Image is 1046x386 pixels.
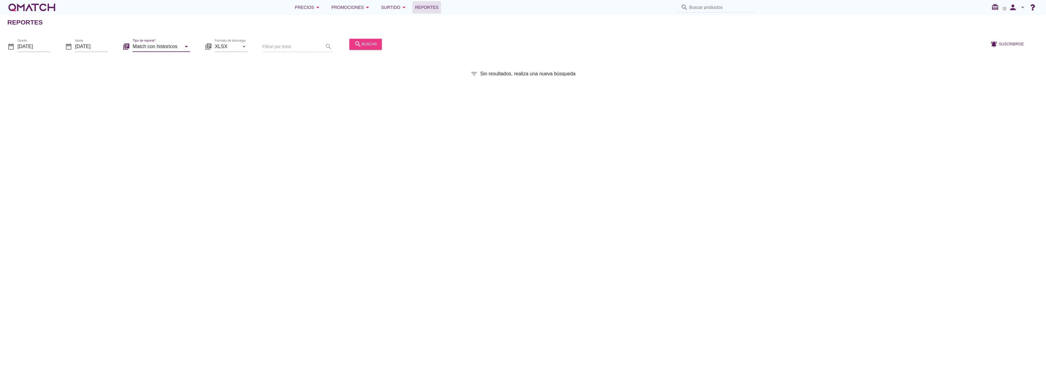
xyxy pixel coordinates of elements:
[470,70,478,78] i: filter_list
[1007,3,1019,12] i: person
[349,39,382,50] button: buscar
[183,43,190,50] i: arrow_drop_down
[681,4,688,11] i: search
[7,17,43,27] h2: Reportes
[7,43,15,50] i: date_range
[295,4,321,11] div: Precios
[991,40,999,48] i: notifications_active
[215,42,239,51] input: Formato de descarga
[1019,4,1026,11] i: arrow_drop_down
[480,70,576,78] span: Sin resultados, realiza una nueva búsqueda
[364,4,371,11] i: arrow_drop_down
[331,4,371,11] div: Promociones
[400,4,408,11] i: arrow_drop_down
[240,43,248,50] i: arrow_drop_down
[413,1,441,13] a: Reportes
[986,39,1029,50] button: Suscribirse
[354,40,377,48] div: buscar
[326,1,376,13] button: Promociones
[7,1,56,13] a: white-qmatch-logo
[133,42,181,51] input: Tipo de reporte*
[314,4,321,11] i: arrow_drop_down
[354,40,362,48] i: search
[415,4,439,11] span: Reportes
[999,41,1024,47] span: Suscribirse
[991,3,1001,11] i: redeem
[17,42,50,51] input: Desde
[205,43,212,50] i: library_books
[65,43,72,50] i: date_range
[290,1,326,13] button: Precios
[689,2,751,12] input: Buscar productos
[75,42,108,51] input: hasta
[381,4,408,11] div: Surtido
[376,1,413,13] button: Surtido
[123,43,130,50] i: library_books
